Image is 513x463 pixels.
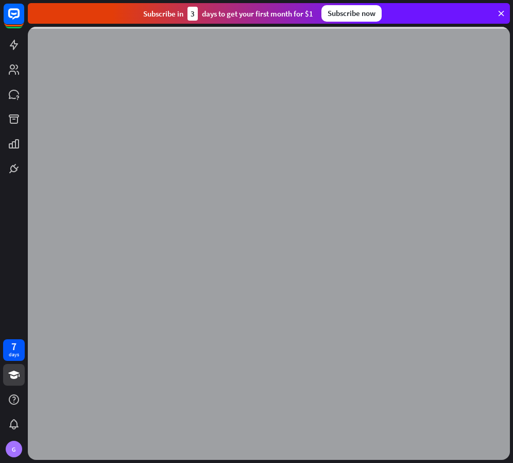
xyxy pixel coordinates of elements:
div: Subscribe now [321,5,382,22]
div: 7 [11,342,16,351]
div: G [6,441,22,457]
div: days [9,351,19,358]
a: 7 days [3,339,25,361]
div: 3 [187,7,198,21]
div: Subscribe in days to get your first month for $1 [143,7,313,21]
